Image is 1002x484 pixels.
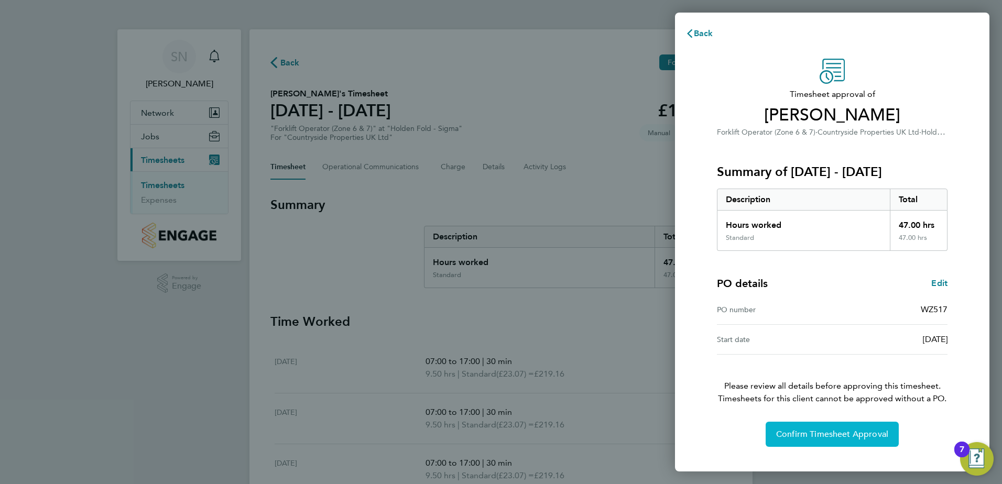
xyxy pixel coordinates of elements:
span: · [919,128,921,137]
div: Description [717,189,890,210]
div: 7 [960,449,964,463]
span: WZ517 [921,304,947,314]
div: 47.00 hrs [890,234,947,250]
div: Summary of 22 - 28 Sep 2025 [717,189,947,251]
p: Please review all details before approving this timesheet. [704,355,960,405]
div: Total [890,189,947,210]
span: Confirm Timesheet Approval [776,429,888,439]
div: [DATE] [832,333,947,346]
h4: PO details [717,276,768,291]
span: Back [694,28,713,38]
div: Hours worked [717,211,890,234]
button: Open Resource Center, 7 new notifications [960,442,994,476]
div: PO number [717,303,832,316]
button: Back [675,23,724,44]
span: Timesheet approval of [717,88,947,101]
div: Start date [717,333,832,346]
span: Holden Fold - Sigma [921,127,989,137]
span: [PERSON_NAME] [717,105,947,126]
span: Forklift Operator (Zone 6 & 7) [717,128,815,137]
button: Confirm Timesheet Approval [766,422,899,447]
span: Countryside Properties UK Ltd [818,128,919,137]
div: Standard [726,234,754,242]
span: Timesheets for this client cannot be approved without a PO. [704,392,960,405]
div: 47.00 hrs [890,211,947,234]
h3: Summary of [DATE] - [DATE] [717,163,947,180]
a: Edit [931,277,947,290]
span: Edit [931,278,947,288]
span: · [815,128,818,137]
